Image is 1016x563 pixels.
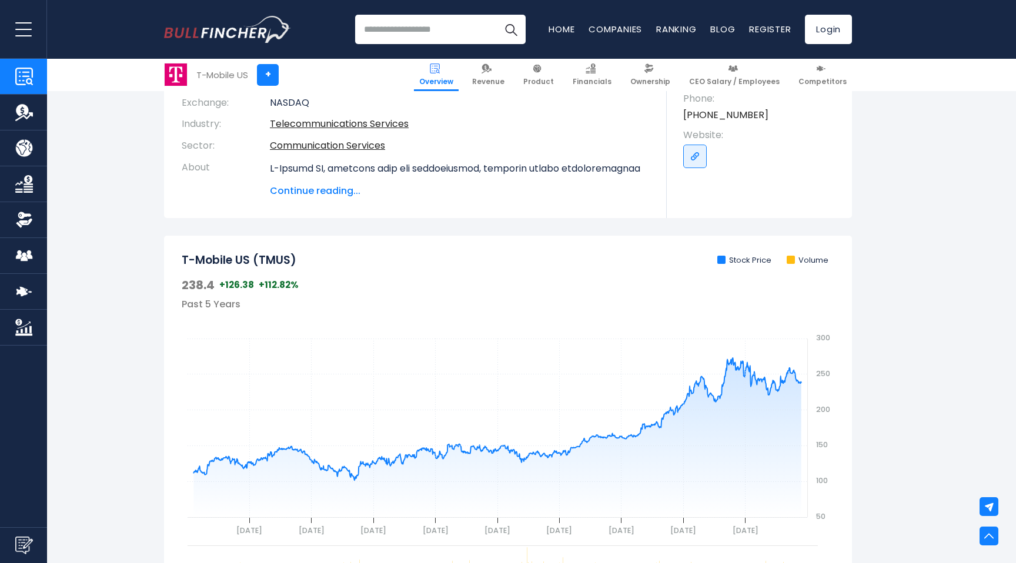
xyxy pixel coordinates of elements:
span: Competitors [798,77,847,86]
a: Revenue [467,59,510,91]
span: Overview [419,77,453,86]
text: [DATE] [423,525,449,535]
div: T-Mobile US [196,68,248,82]
span: +112.82% [259,279,299,291]
text: [DATE] [484,525,510,535]
text: [DATE] [299,525,325,535]
a: Register [749,23,791,35]
text: 250 [816,368,830,378]
a: Blog [710,23,735,35]
span: Financials [573,77,611,86]
img: Ownership [15,211,33,229]
a: Go to homepage [164,16,290,43]
a: + [257,64,279,86]
span: CEO Salary / Employees [689,77,780,86]
span: Revenue [472,77,504,86]
a: CEO Salary / Employees [684,59,785,91]
text: [DATE] [360,525,386,535]
a: Ownership [625,59,676,91]
th: Sector: [182,135,270,157]
a: Competitors [793,59,852,91]
text: [DATE] [670,525,696,535]
text: [DATE] [609,525,634,535]
span: Ownership [630,77,670,86]
svg: gh [182,310,834,545]
text: 150 [816,440,828,450]
span: 238.4 [182,277,215,293]
span: Phone: [683,92,840,105]
li: Stock Price [717,256,771,266]
a: [PHONE_NUMBER] [683,109,768,122]
a: Companies [589,23,642,35]
td: NASDAQ [270,92,649,114]
text: 100 [816,475,828,485]
a: Financials [567,59,617,91]
text: [DATE] [236,525,262,535]
a: Ranking [656,23,696,35]
a: Communication Services [270,139,385,152]
text: 200 [816,404,830,414]
p: L-Ipsumd SI, ametcons adip eli seddoeiusmod, temporin utlabo etdoloremagnaa enimadmi ve qui Nostr... [270,162,649,359]
img: Bullfincher logo [164,16,291,43]
h2: T-Mobile US (TMUS) [182,253,296,268]
text: [DATE] [546,525,572,535]
button: Search [496,15,526,44]
text: [DATE] [733,525,758,535]
a: Login [805,15,852,44]
a: Overview [414,59,459,91]
a: Go to link [683,145,707,168]
text: 50 [816,511,825,521]
a: Product [518,59,559,91]
th: Industry: [182,113,270,135]
th: About [182,157,270,198]
text: 300 [816,333,830,343]
li: Volume [787,256,828,266]
a: Telecommunications Services [270,117,409,130]
span: Continue reading... [270,184,649,198]
img: TMUS logo [165,63,187,86]
span: Website: [683,129,840,142]
span: Product [523,77,554,86]
span: +126.38 [219,279,254,291]
span: Past 5 Years [182,297,240,311]
th: Exchange: [182,92,270,114]
a: Home [549,23,574,35]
